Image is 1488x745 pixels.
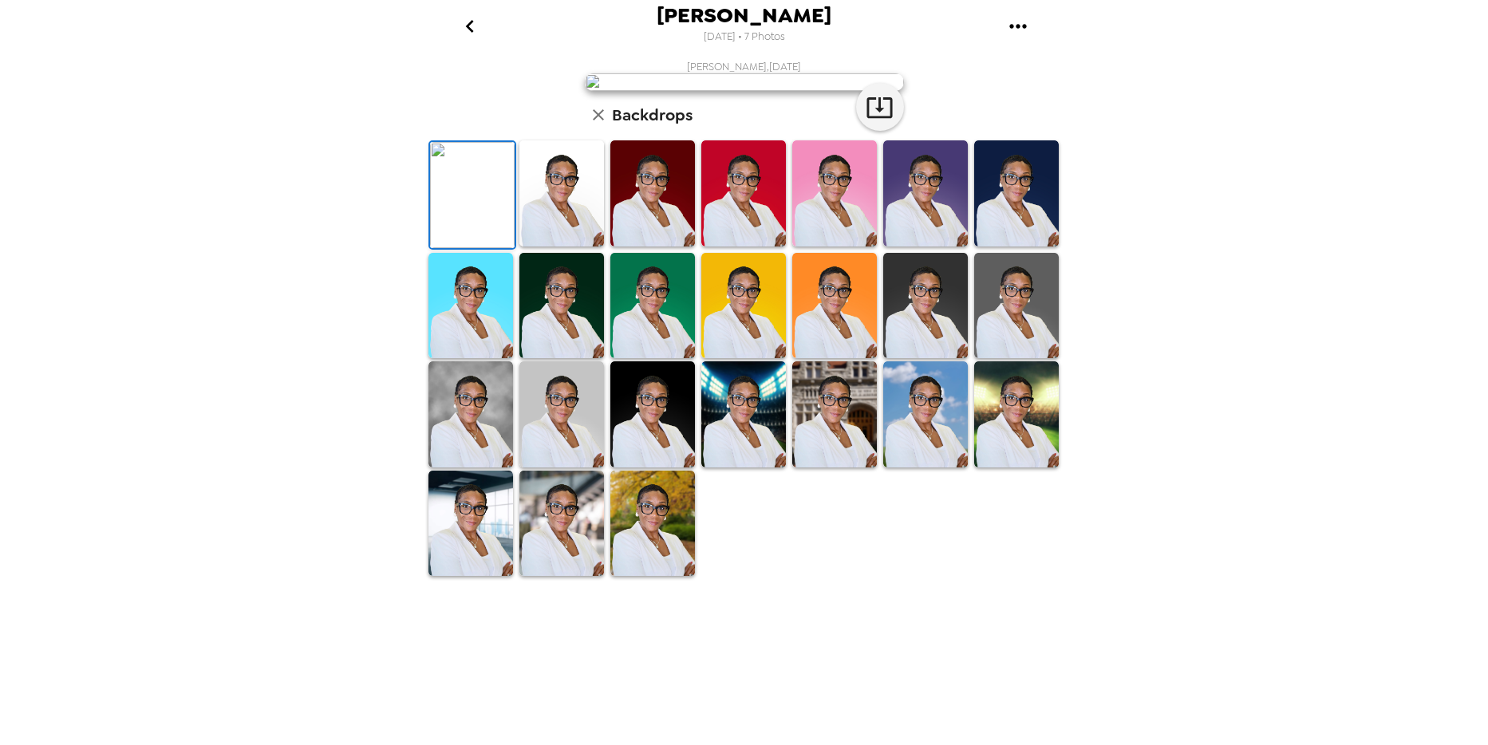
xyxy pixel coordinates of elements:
[657,5,831,26] span: [PERSON_NAME]
[430,142,515,248] img: Original
[585,73,904,91] img: user
[704,26,785,48] span: [DATE] • 7 Photos
[612,102,693,128] h6: Backdrops
[687,60,801,73] span: [PERSON_NAME] , [DATE]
